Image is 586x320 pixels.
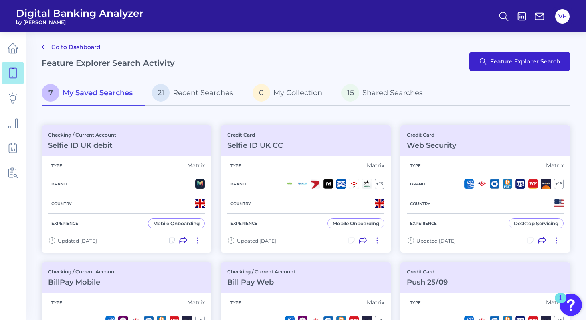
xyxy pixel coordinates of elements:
div: Matrix [187,162,205,169]
div: 1 [559,298,562,308]
h3: Bill Pay Web [227,278,295,287]
a: 0My Collection [246,81,335,106]
div: Mobile Onboarding [153,220,200,226]
div: Matrix [367,162,384,169]
p: Checking / Current Account [48,269,116,275]
h5: Type [407,300,424,305]
h5: Brand [407,181,428,187]
h5: Experience [48,221,81,226]
span: by [PERSON_NAME] [16,19,144,25]
h5: Brand [48,181,70,187]
a: Go to Dashboard [42,42,101,52]
a: 7My Saved Searches [42,81,145,106]
button: Feature Explorer Search [469,52,570,71]
a: 15Shared Searches [335,81,436,106]
h5: Experience [227,221,261,226]
span: My Saved Searches [63,88,133,97]
a: Credit CardWeb SecurityTypeMatrixBrand+16CountryExperienceDesktop ServicingUpdated [DATE] [400,125,570,253]
a: Credit CardSelfie ID UK CCTypeMatrixBrand+13CountryExperienceMobile OnboardingUpdated [DATE] [221,125,390,253]
span: 21 [152,84,170,102]
div: Matrix [367,299,384,306]
span: 0 [253,84,270,102]
p: Credit Card [407,269,448,275]
span: Digital Banking Analyzer [16,7,144,19]
span: Updated [DATE] [237,238,276,244]
p: Checking / Current Account [48,132,116,138]
h5: Country [227,201,254,206]
a: Checking / Current AccountSelfie ID UK debitTypeMatrixBrandCountryExperienceMobile OnboardingUpda... [42,125,211,253]
div: Matrix [546,162,564,169]
div: + 16 [554,179,564,189]
h5: Brand [227,181,249,187]
span: Updated [DATE] [416,238,456,244]
span: 7 [42,84,59,102]
h3: Selfie ID UK CC [227,141,283,150]
div: Mobile Onboarding [333,220,379,226]
div: Matrix [187,299,205,306]
span: Updated [DATE] [58,238,97,244]
a: 21Recent Searches [145,81,246,106]
h3: BillPay Mobile [48,278,116,287]
h5: Type [227,300,245,305]
div: Matrix [546,299,564,306]
h5: Type [407,163,424,168]
button: Open Resource Center, 1 new notification [560,294,582,316]
span: Feature Explorer Search [490,58,560,65]
p: Credit Card [227,132,283,138]
div: Desktop Servicing [514,220,558,226]
h5: Type [227,163,245,168]
h3: Push 25/09 [407,278,448,287]
h3: Selfie ID UK debit [48,141,116,150]
span: 15 [341,84,359,102]
span: My Collection [273,88,322,97]
button: VH [555,9,570,24]
div: + 13 [375,179,384,189]
p: Credit Card [407,132,456,138]
p: Checking / Current Account [227,269,295,275]
h5: Experience [407,221,440,226]
span: Shared Searches [362,88,423,97]
h3: Web Security [407,141,456,150]
h2: Feature Explorer Search Activity [42,58,175,68]
h5: Country [48,201,75,206]
h5: Type [48,163,65,168]
h5: Country [407,201,434,206]
h5: Type [48,300,65,305]
span: Recent Searches [173,88,233,97]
